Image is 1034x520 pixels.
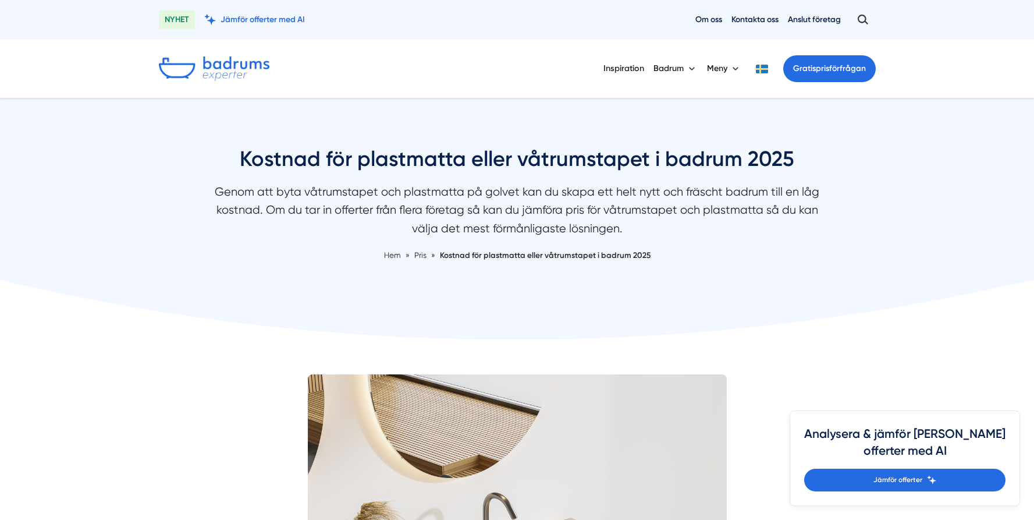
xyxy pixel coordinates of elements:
[707,54,741,84] button: Meny
[209,145,826,183] h1: Kostnad för plastmatta eller våtrumstapet i badrum 2025
[159,10,195,29] span: NYHET
[440,250,651,260] a: Kostnad för plastmatta eller våtrumstapet i badrum 2025
[159,56,269,81] img: Badrumsexperter.se logotyp
[804,425,1005,469] h4: Analysera & jämför [PERSON_NAME] offerter med AI
[793,63,816,73] span: Gratis
[209,249,826,261] nav: Breadcrumb
[783,55,876,82] a: Gratisprisförfrågan
[788,14,841,25] a: Anslut företag
[221,14,305,25] span: Jämför offerter med AI
[406,249,410,261] span: »
[384,250,401,260] a: Hem
[414,250,428,260] a: Pris
[731,14,779,25] a: Kontakta oss
[603,54,644,83] a: Inspiration
[695,14,722,25] a: Om oss
[209,183,826,243] p: Genom att byta våtrumstapet och plastmatta på golvet kan du skapa ett helt nytt och fräscht badru...
[204,14,305,25] a: Jämför offerter med AI
[873,475,922,486] span: Jämför offerter
[804,469,1005,491] a: Jämför offerter
[414,250,427,260] span: Pris
[431,249,435,261] span: »
[653,54,698,84] button: Badrum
